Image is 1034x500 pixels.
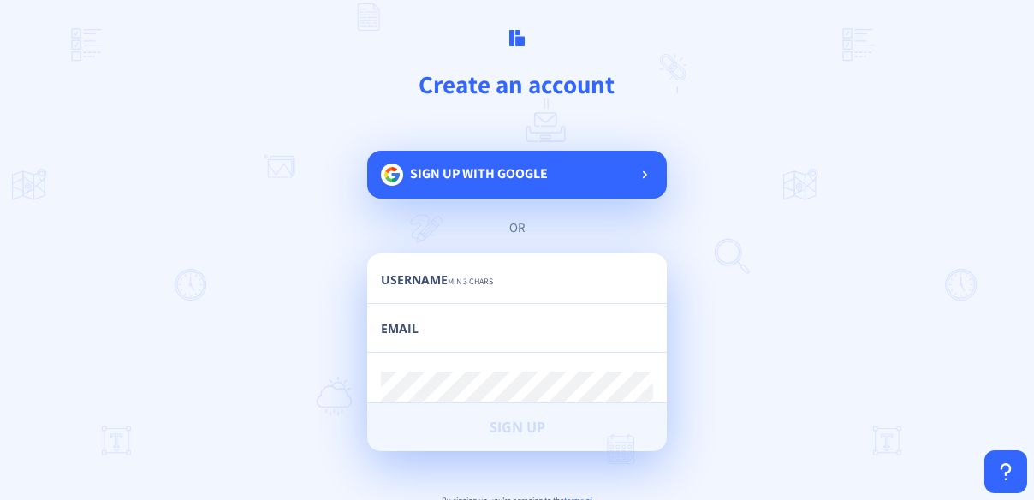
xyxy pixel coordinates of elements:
[367,403,667,451] button: Sign Up
[509,30,525,45] img: logo.svg
[490,420,545,434] span: Sign Up
[78,68,957,100] h1: Create an account
[381,164,403,186] img: google.svg
[384,219,650,236] div: or
[410,164,548,182] span: Sign up with google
